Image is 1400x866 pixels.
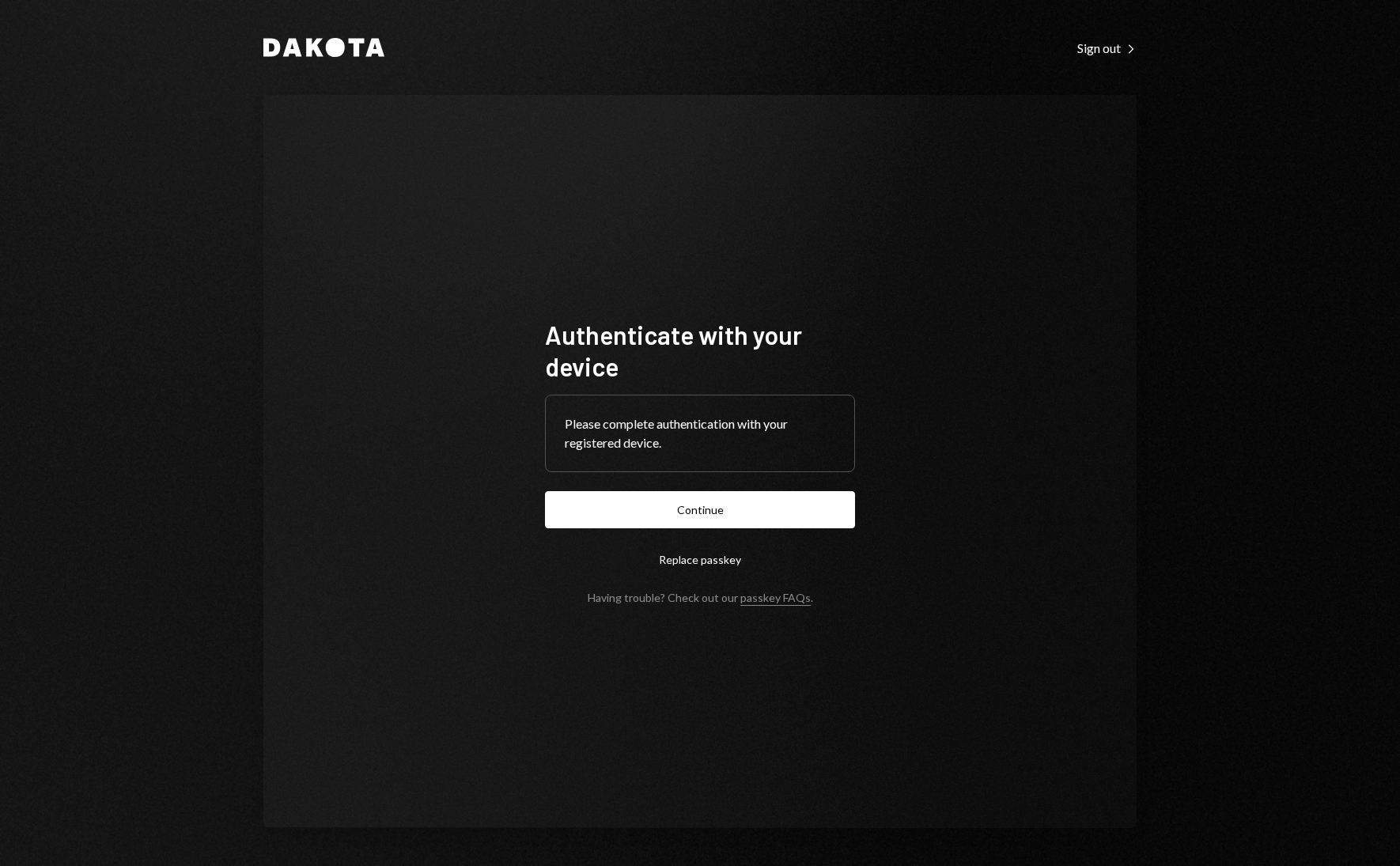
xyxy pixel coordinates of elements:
div: Please complete authentication with your registered device. [565,414,835,452]
button: Continue [545,491,855,528]
div: Sign out [1077,40,1137,56]
div: Having trouble? Check out our . [588,591,813,604]
h1: Authenticate with your device [545,319,855,382]
button: Replace passkey [545,541,855,578]
a: Sign out [1077,39,1137,56]
a: passkey FAQs [740,591,811,606]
